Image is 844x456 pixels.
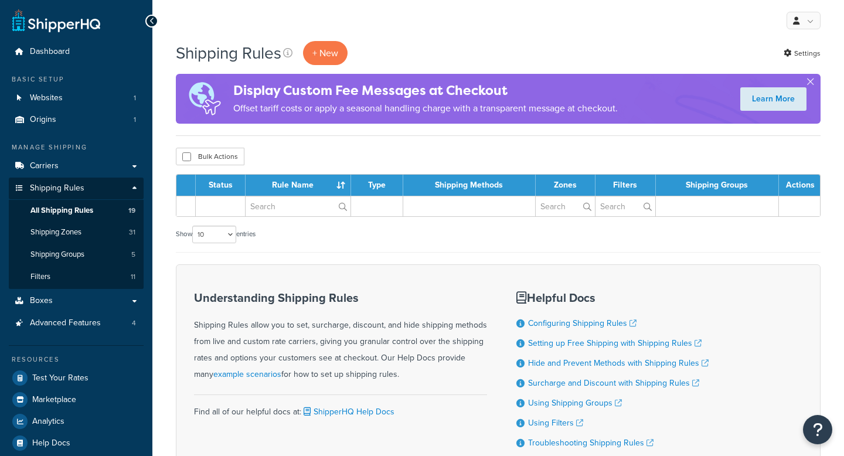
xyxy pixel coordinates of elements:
[9,200,144,222] li: All Shipping Rules
[213,368,281,380] a: example scenarios
[536,175,595,196] th: Zones
[528,417,583,429] a: Using Filters
[233,81,618,100] h4: Display Custom Fee Messages at Checkout
[9,41,144,63] a: Dashboard
[9,87,144,109] li: Websites
[132,318,136,328] span: 4
[196,175,246,196] th: Status
[246,175,351,196] th: Rule Name
[32,438,70,448] span: Help Docs
[9,155,144,177] a: Carriers
[131,250,135,260] span: 5
[9,312,144,334] a: Advanced Features 4
[9,290,144,312] a: Boxes
[516,291,709,304] h3: Helpful Docs
[176,74,233,124] img: duties-banner-06bc72dcb5fe05cb3f9472aba00be2ae8eb53ab6f0d8bb03d382ba314ac3c341.png
[194,394,487,420] div: Find all of our helpful docs at:
[536,196,595,216] input: Search
[740,87,806,111] a: Learn More
[9,411,144,432] a: Analytics
[595,175,656,196] th: Filters
[30,272,50,282] span: Filters
[528,357,709,369] a: Hide and Prevent Methods with Shipping Rules
[134,115,136,125] span: 1
[528,317,637,329] a: Configuring Shipping Rules
[9,312,144,334] li: Advanced Features
[30,296,53,306] span: Boxes
[9,222,144,243] a: Shipping Zones 31
[176,42,281,64] h1: Shipping Rules
[784,45,821,62] a: Settings
[134,93,136,103] span: 1
[9,178,144,289] li: Shipping Rules
[9,200,144,222] a: All Shipping Rules 19
[301,406,394,418] a: ShipperHQ Help Docs
[246,196,350,216] input: Search
[30,183,84,193] span: Shipping Rules
[194,291,487,304] h3: Understanding Shipping Rules
[528,397,622,409] a: Using Shipping Groups
[176,148,244,165] button: Bulk Actions
[9,367,144,389] a: Test Your Rates
[176,226,256,243] label: Show entries
[12,9,100,32] a: ShipperHQ Home
[9,109,144,131] li: Origins
[194,291,487,383] div: Shipping Rules allow you to set, surcharge, discount, and hide shipping methods from live and cus...
[129,227,135,237] span: 31
[9,266,144,288] a: Filters 11
[595,196,655,216] input: Search
[528,337,702,349] a: Setting up Free Shipping with Shipping Rules
[9,389,144,410] a: Marketplace
[9,178,144,199] a: Shipping Rules
[656,175,779,196] th: Shipping Groups
[192,226,236,243] select: Showentries
[9,266,144,288] li: Filters
[403,175,535,196] th: Shipping Methods
[30,227,81,237] span: Shipping Zones
[303,41,348,65] p: + New
[9,142,144,152] div: Manage Shipping
[803,415,832,444] button: Open Resource Center
[30,250,84,260] span: Shipping Groups
[30,93,63,103] span: Websites
[32,417,64,427] span: Analytics
[9,109,144,131] a: Origins 1
[9,87,144,109] a: Websites 1
[528,377,699,389] a: Surcharge and Discount with Shipping Rules
[779,175,820,196] th: Actions
[9,244,144,266] a: Shipping Groups 5
[32,373,89,383] span: Test Your Rates
[30,47,70,57] span: Dashboard
[32,395,76,405] span: Marketplace
[30,318,101,328] span: Advanced Features
[351,175,403,196] th: Type
[9,433,144,454] a: Help Docs
[528,437,654,449] a: Troubleshooting Shipping Rules
[9,244,144,266] li: Shipping Groups
[131,272,135,282] span: 11
[9,355,144,365] div: Resources
[30,206,93,216] span: All Shipping Rules
[9,222,144,243] li: Shipping Zones
[233,100,618,117] p: Offset tariff costs or apply a seasonal handling charge with a transparent message at checkout.
[30,115,56,125] span: Origins
[30,161,59,171] span: Carriers
[9,74,144,84] div: Basic Setup
[128,206,135,216] span: 19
